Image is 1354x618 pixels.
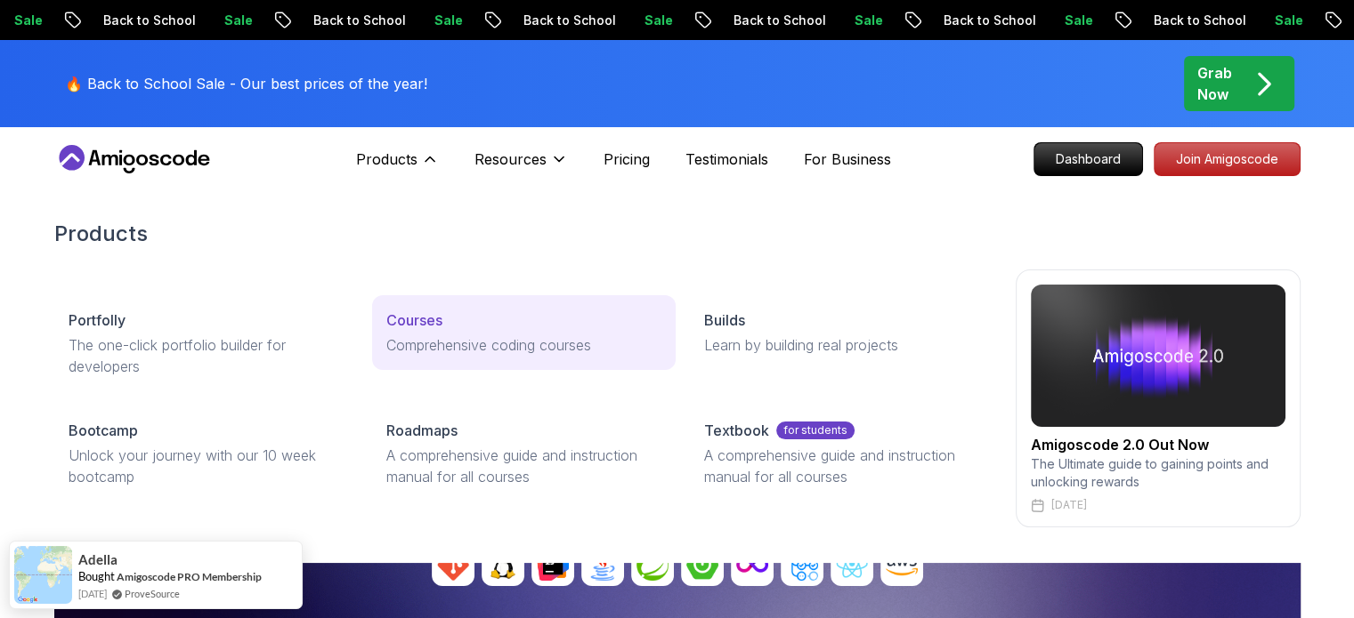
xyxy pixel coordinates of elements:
[1051,498,1087,512] p: [DATE]
[531,543,574,586] img: avatar_2
[1050,12,1107,29] p: Sale
[704,445,979,487] p: A comprehensive guide and instruction manual for all courses
[474,148,568,184] button: Resources
[78,552,118,567] span: Adella
[1139,12,1261,29] p: Back to School
[604,148,650,170] a: Pricing
[474,148,547,170] p: Resources
[386,445,661,487] p: A comprehensive guide and instruction manual for all courses
[685,148,768,170] a: Testimonials
[880,543,923,586] img: avatar_9
[299,12,420,29] p: Back to School
[704,420,769,441] p: Textbook
[1031,455,1285,491] p: The Ultimate guide to gaining points and unlocking rewards
[14,546,72,604] img: provesource social proof notification image
[356,148,439,184] button: Products
[89,12,210,29] p: Back to School
[372,295,676,370] a: CoursesComprehensive coding courses
[54,405,358,502] a: BootcampUnlock your journey with our 10 week bootcamp
[78,586,107,601] span: [DATE]
[690,405,993,502] a: Textbookfor studentsA comprehensive guide and instruction manual for all courses
[386,334,661,356] p: Comprehensive coding courses
[631,543,674,586] img: avatar_4
[1034,143,1142,175] p: Dashboard
[69,445,344,487] p: Unlock your journey with our 10 week bootcamp
[840,12,897,29] p: Sale
[690,295,993,370] a: BuildsLearn by building real projects
[420,12,477,29] p: Sale
[1197,62,1232,105] p: Grab Now
[630,12,687,29] p: Sale
[210,12,267,29] p: Sale
[372,405,676,502] a: RoadmapsA comprehensive guide and instruction manual for all courses
[509,12,630,29] p: Back to School
[69,309,126,331] p: Portfolly
[386,309,442,331] p: Courses
[1031,434,1285,455] h2: Amigoscode 2.0 Out Now
[54,220,1301,248] h2: Products
[1034,142,1143,176] a: Dashboard
[1031,285,1285,427] img: amigoscode 2.0
[719,12,840,29] p: Back to School
[1155,143,1300,175] p: Join Amigoscode
[804,148,891,170] a: For Business
[704,334,979,356] p: Learn by building real projects
[432,543,474,586] img: avatar_0
[581,543,624,586] img: avatar_3
[831,543,873,586] img: avatar_8
[929,12,1050,29] p: Back to School
[54,295,358,391] a: PortfollyThe one-click portfolio builder for developers
[731,543,774,586] img: avatar_6
[117,570,262,583] a: Amigoscode PRO Membership
[386,420,458,441] p: Roadmaps
[704,309,745,331] p: Builds
[65,73,427,94] p: 🔥 Back to School Sale - Our best prices of the year!
[781,543,823,586] img: avatar_7
[1016,269,1301,527] a: amigoscode 2.0Amigoscode 2.0 Out NowThe Ultimate guide to gaining points and unlocking rewards[DATE]
[482,543,524,586] img: avatar_1
[356,148,418,170] p: Products
[776,421,855,439] p: for students
[125,586,180,601] a: ProveSource
[78,569,115,583] span: Bought
[69,334,344,377] p: The one-click portfolio builder for developers
[69,420,138,441] p: Bootcamp
[681,543,724,586] img: avatar_5
[1261,12,1318,29] p: Sale
[1154,142,1301,176] a: Join Amigoscode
